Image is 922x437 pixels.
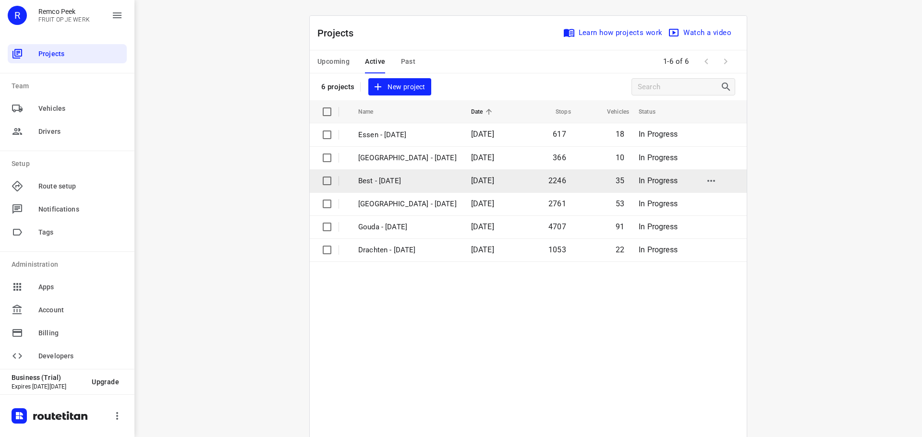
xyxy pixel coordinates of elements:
[8,323,127,343] div: Billing
[553,153,566,162] span: 366
[616,130,624,139] span: 18
[716,52,735,71] span: Next Page
[92,378,119,386] span: Upgrade
[8,300,127,319] div: Account
[8,200,127,219] div: Notifications
[358,222,457,233] p: Gouda - Monday
[471,130,494,139] span: [DATE]
[358,130,457,141] p: Essen - [DATE]
[374,81,425,93] span: New project
[8,122,127,141] div: Drivers
[358,106,386,118] span: Name
[471,199,494,208] span: [DATE]
[616,153,624,162] span: 10
[38,8,90,15] p: Remco Peek
[639,222,678,231] span: In Progress
[38,227,123,237] span: Tags
[471,222,494,231] span: [DATE]
[358,199,457,210] p: [GEOGRAPHIC_DATA] - [DATE]
[639,153,678,162] span: In Progress
[697,52,716,71] span: Previous Page
[471,153,494,162] span: [DATE]
[358,153,457,164] p: [GEOGRAPHIC_DATA] - [DATE]
[12,374,84,381] p: Business (Trial)
[317,56,350,68] span: Upcoming
[548,176,566,185] span: 2246
[8,177,127,196] div: Route setup
[38,305,123,315] span: Account
[553,130,566,139] span: 617
[639,245,678,254] span: In Progress
[358,176,457,187] p: Best - [DATE]
[38,104,123,114] span: Vehicles
[401,56,416,68] span: Past
[616,222,624,231] span: 91
[38,49,123,59] span: Projects
[38,282,123,292] span: Apps
[358,245,457,256] p: Drachten - Monday
[8,6,27,25] div: R
[12,383,84,390] p: Expires [DATE][DATE]
[8,277,127,296] div: Apps
[317,26,362,40] p: Projects
[8,44,127,63] div: Projects
[639,176,678,185] span: In Progress
[8,223,127,242] div: Tags
[548,245,566,254] span: 1053
[471,106,496,118] span: Date
[84,373,127,390] button: Upgrade
[12,159,127,169] p: Setup
[543,106,571,118] span: Stops
[8,346,127,366] div: Developers
[38,351,123,361] span: Developers
[638,80,720,94] input: Search projects
[365,56,385,68] span: Active
[471,176,494,185] span: [DATE]
[548,222,566,231] span: 4707
[38,16,90,23] p: FRUIT OP JE WERK
[38,127,123,137] span: Drivers
[659,51,693,72] span: 1-6 of 6
[8,99,127,118] div: Vehicles
[38,181,123,191] span: Route setup
[38,328,123,338] span: Billing
[321,83,354,91] p: 6 projects
[548,199,566,208] span: 2761
[12,81,127,91] p: Team
[594,106,629,118] span: Vehicles
[38,204,123,214] span: Notifications
[639,199,678,208] span: In Progress
[639,106,668,118] span: Status
[616,245,624,254] span: 22
[368,78,431,96] button: New project
[471,245,494,254] span: [DATE]
[616,176,624,185] span: 35
[616,199,624,208] span: 53
[720,81,735,93] div: Search
[12,260,127,270] p: Administration
[639,130,678,139] span: In Progress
